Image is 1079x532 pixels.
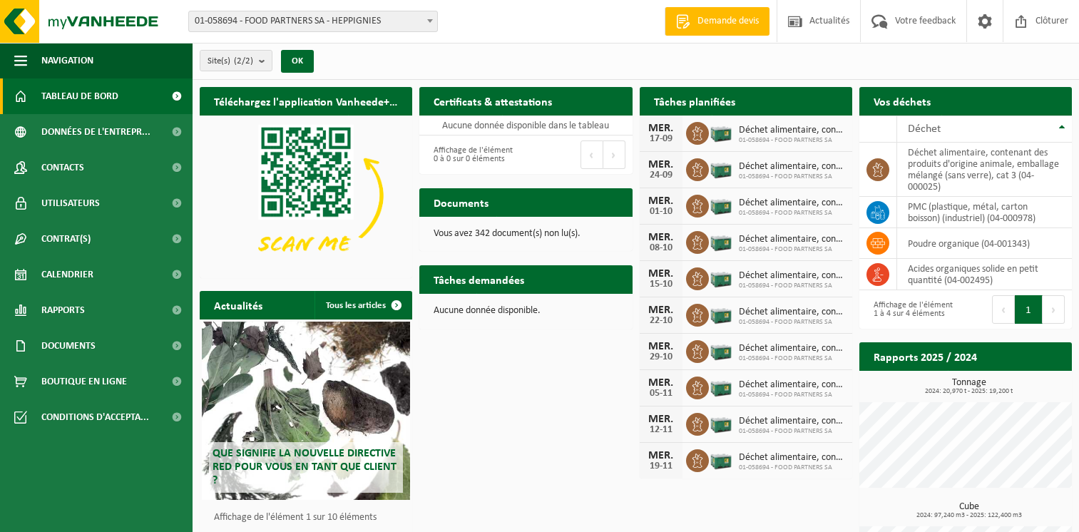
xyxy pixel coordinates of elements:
[640,87,750,115] h2: Tâches planifiées
[41,78,118,114] span: Tableau de bord
[739,379,845,391] span: Déchet alimentaire, contenant des produits d'origine animale, emballage mélangé ...
[866,294,958,325] div: Affichage de l'élément 1 à 4 sur 4 éléments
[647,123,675,134] div: MER.
[647,450,675,461] div: MER.
[647,305,675,316] div: MER.
[739,307,845,318] span: Déchet alimentaire, contenant des produits d'origine animale, emballage mélangé ...
[866,502,1072,519] h3: Cube
[41,257,93,292] span: Calendrier
[603,140,625,169] button: Next
[419,87,566,115] h2: Certificats & attestations
[709,338,733,362] img: PB-LB-0680-HPE-GN-01
[647,280,675,290] div: 15-10
[859,87,945,115] h2: Vos déchets
[202,322,410,500] a: Que signifie la nouvelle directive RED pour vous en tant que client ?
[897,228,1072,259] td: poudre organique (04-001343)
[281,50,314,73] button: OK
[647,316,675,326] div: 22-10
[709,193,733,217] img: PB-LB-0680-HPE-GN-01
[709,120,733,144] img: PB-LB-0680-HPE-GN-01
[739,464,845,472] span: 01-058694 - FOOD PARTNERS SA
[647,389,675,399] div: 05-11
[694,14,762,29] span: Demande devis
[647,243,675,253] div: 08-10
[739,427,845,436] span: 01-058694 - FOOD PARTNERS SA
[208,51,253,72] span: Site(s)
[647,461,675,471] div: 19-11
[908,123,941,135] span: Déchet
[647,341,675,352] div: MER.
[419,265,538,293] h2: Tâches demandées
[200,116,412,275] img: Download de VHEPlus App
[739,209,845,218] span: 01-058694 - FOOD PARTNERS SA
[41,328,96,364] span: Documents
[739,343,845,354] span: Déchet alimentaire, contenant des produits d'origine animale, emballage mélangé ...
[739,173,845,181] span: 01-058694 - FOOD PARTNERS SA
[315,291,411,319] a: Tous les articles
[709,156,733,180] img: PB-LB-0680-HPE-GN-01
[647,159,675,170] div: MER.
[709,229,733,253] img: PB-LB-0680-HPE-GN-01
[214,513,405,523] p: Affichage de l'élément 1 sur 10 éléments
[647,170,675,180] div: 24-09
[1015,295,1043,324] button: 1
[709,265,733,290] img: PB-LB-0680-HPE-GN-01
[647,268,675,280] div: MER.
[897,259,1072,290] td: acides organiques solide en petit quantité (04-002495)
[647,195,675,207] div: MER.
[709,302,733,326] img: PB-LB-0680-HPE-GN-01
[739,161,845,173] span: Déchet alimentaire, contenant des produits d'origine animale, emballage mélangé ...
[739,136,845,145] span: 01-058694 - FOOD PARTNERS SA
[739,354,845,363] span: 01-058694 - FOOD PARTNERS SA
[739,391,845,399] span: 01-058694 - FOOD PARTNERS SA
[647,352,675,362] div: 29-10
[419,188,503,216] h2: Documents
[41,221,91,257] span: Contrat(s)
[41,292,85,328] span: Rapports
[739,270,845,282] span: Déchet alimentaire, contenant des produits d'origine animale, emballage mélangé ...
[665,7,769,36] a: Demande devis
[1043,295,1065,324] button: Next
[200,50,272,71] button: Site(s)(2/2)
[419,116,632,135] td: Aucune donnée disponible dans le tableau
[739,198,845,209] span: Déchet alimentaire, contenant des produits d'origine animale, emballage mélangé ...
[739,318,845,327] span: 01-058694 - FOOD PARTNERS SA
[866,388,1072,395] span: 2024: 20,970 t - 2025: 19,200 t
[897,197,1072,228] td: PMC (plastique, métal, carton boisson) (industriel) (04-000978)
[709,447,733,471] img: PB-LB-0680-HPE-GN-01
[41,114,150,150] span: Données de l'entrepr...
[213,448,397,486] span: Que signifie la nouvelle directive RED pour vous en tant que client ?
[992,295,1015,324] button: Previous
[434,306,618,316] p: Aucune donnée disponible.
[426,139,518,170] div: Affichage de l'élément 0 à 0 sur 0 éléments
[200,291,277,319] h2: Actualités
[234,56,253,66] count: (2/2)
[866,378,1072,395] h3: Tonnage
[739,282,845,290] span: 01-058694 - FOOD PARTNERS SA
[709,411,733,435] img: PB-LB-0680-HPE-GN-01
[647,414,675,425] div: MER.
[189,11,437,31] span: 01-058694 - FOOD PARTNERS SA - HEPPIGNIES
[434,229,618,239] p: Vous avez 342 document(s) non lu(s).
[859,342,991,370] h2: Rapports 2025 / 2024
[739,234,845,245] span: Déchet alimentaire, contenant des produits d'origine animale, emballage mélangé ...
[647,425,675,435] div: 12-11
[41,399,149,435] span: Conditions d'accepta...
[188,11,438,32] span: 01-058694 - FOOD PARTNERS SA - HEPPIGNIES
[739,245,845,254] span: 01-058694 - FOOD PARTNERS SA
[200,87,412,115] h2: Téléchargez l'application Vanheede+ maintenant!
[739,452,845,464] span: Déchet alimentaire, contenant des produits d'origine animale, emballage mélangé ...
[41,185,100,221] span: Utilisateurs
[581,140,603,169] button: Previous
[739,125,845,136] span: Déchet alimentaire, contenant des produits d'origine animale, emballage mélangé ...
[41,364,127,399] span: Boutique en ligne
[647,134,675,144] div: 17-09
[647,207,675,217] div: 01-10
[647,377,675,389] div: MER.
[41,150,84,185] span: Contacts
[647,232,675,243] div: MER.
[41,43,93,78] span: Navigation
[739,416,845,427] span: Déchet alimentaire, contenant des produits d'origine animale, emballage mélangé ...
[897,143,1072,197] td: déchet alimentaire, contenant des produits d'origine animale, emballage mélangé (sans verre), cat...
[866,512,1072,519] span: 2024: 97,240 m3 - 2025: 122,400 m3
